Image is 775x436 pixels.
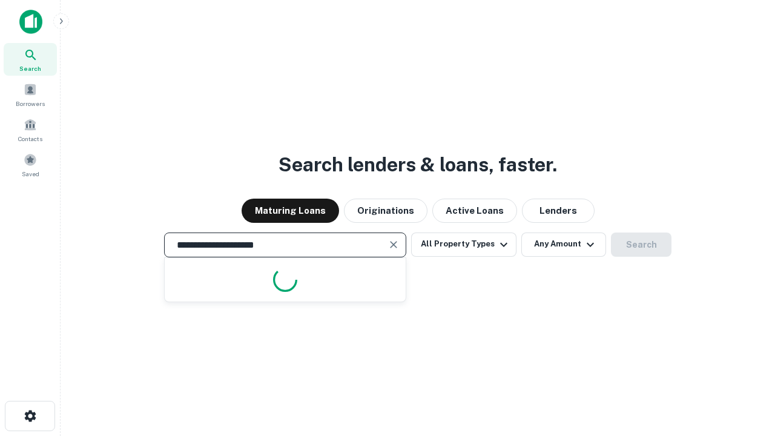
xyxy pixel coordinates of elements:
[19,10,42,34] img: capitalize-icon.png
[411,233,516,257] button: All Property Types
[16,99,45,108] span: Borrowers
[19,64,41,73] span: Search
[4,113,57,146] a: Contacts
[522,199,595,223] button: Lenders
[4,148,57,181] a: Saved
[344,199,427,223] button: Originations
[4,78,57,111] a: Borrowers
[4,43,57,76] a: Search
[432,199,517,223] button: Active Loans
[242,199,339,223] button: Maturing Loans
[18,134,42,144] span: Contacts
[714,339,775,397] iframe: Chat Widget
[521,233,606,257] button: Any Amount
[22,169,39,179] span: Saved
[279,150,557,179] h3: Search lenders & loans, faster.
[385,236,402,253] button: Clear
